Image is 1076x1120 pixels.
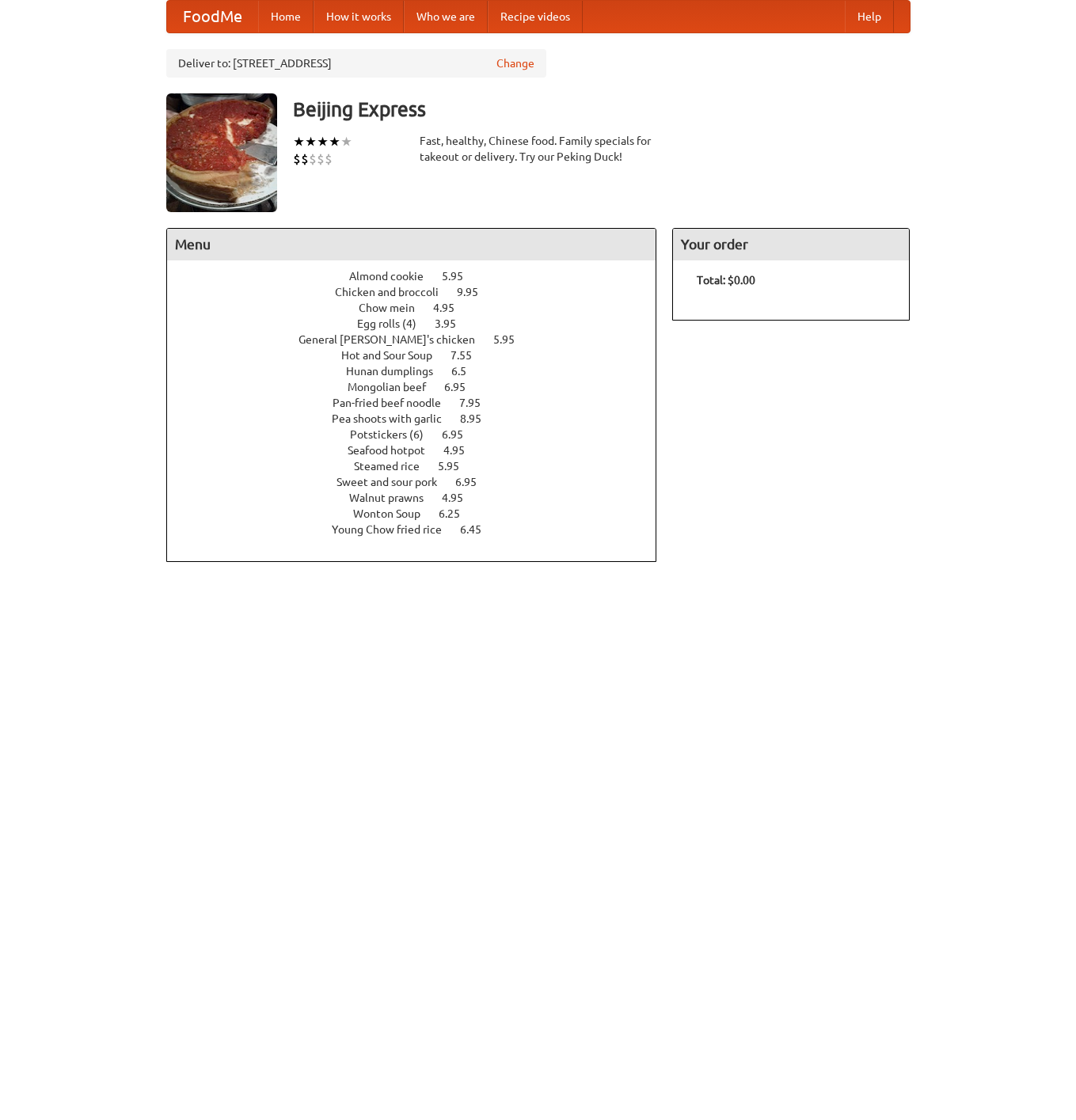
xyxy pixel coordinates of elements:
li: ★ [317,133,329,150]
span: Mongolian beef [348,381,442,393]
li: ★ [293,133,305,150]
a: Home [258,1,314,32]
img: angular.jpg [166,93,277,212]
a: Young Chow fried rice 6.45 [332,523,511,536]
span: Potstickers (6) [350,428,439,441]
li: $ [317,150,325,168]
span: Wonton Soup [353,507,436,520]
b: Total: $0.00 [697,274,755,287]
a: Chicken and broccoli 9.95 [335,286,508,298]
span: Chicken and broccoli [335,286,454,298]
a: Sweet and sour pork 6.95 [336,476,506,488]
h4: Menu [167,229,656,260]
span: Young Chow fried rice [332,523,458,536]
a: FoodMe [167,1,258,32]
span: 6.5 [451,365,482,378]
li: $ [309,150,317,168]
span: 6.95 [455,476,492,488]
a: Pan-fried beef noodle 7.95 [333,397,510,409]
span: 7.55 [451,349,488,362]
li: ★ [329,133,340,150]
span: Pea shoots with garlic [332,412,458,425]
a: Hunan dumplings 6.5 [346,365,496,378]
h3: Beijing Express [293,93,911,125]
span: Steamed rice [354,460,435,473]
a: Wonton Soup 6.25 [353,507,489,520]
span: 6.95 [444,381,481,393]
span: 4.95 [442,492,479,504]
span: 7.95 [459,397,496,409]
span: 5.95 [438,460,475,473]
span: Sweet and sour pork [336,476,453,488]
span: 6.25 [439,507,476,520]
a: Almond cookie 5.95 [349,270,492,283]
a: Change [496,55,534,71]
a: Seafood hotpot 4.95 [348,444,494,457]
a: General [PERSON_NAME]'s chicken 5.95 [298,333,544,346]
a: Chow mein 4.95 [359,302,484,314]
a: Help [845,1,894,32]
span: Hot and Sour Soup [341,349,448,362]
span: Seafood hotpot [348,444,441,457]
li: $ [301,150,309,168]
span: Walnut prawns [349,492,439,504]
span: Egg rolls (4) [357,317,432,330]
span: 6.95 [442,428,479,441]
span: Almond cookie [349,270,439,283]
li: $ [325,150,333,168]
div: Fast, healthy, Chinese food. Family specials for takeout or delivery. Try our Peking Duck! [420,133,657,165]
span: 6.45 [460,523,497,536]
span: Chow mein [359,302,431,314]
span: 8.95 [460,412,497,425]
span: 4.95 [443,444,481,457]
a: Hot and Sour Soup 7.55 [341,349,501,362]
li: $ [293,150,301,168]
li: ★ [340,133,352,150]
a: Who we are [404,1,488,32]
a: Steamed rice 5.95 [354,460,489,473]
a: How it works [314,1,404,32]
li: ★ [305,133,317,150]
span: 5.95 [493,333,530,346]
span: 3.95 [435,317,472,330]
span: 5.95 [442,270,479,283]
a: Potstickers (6) 6.95 [350,428,492,441]
div: Deliver to: [STREET_ADDRESS] [166,49,546,78]
span: 9.95 [457,286,494,298]
h4: Your order [673,229,909,260]
a: Pea shoots with garlic 8.95 [332,412,511,425]
a: Mongolian beef 6.95 [348,381,495,393]
span: Hunan dumplings [346,365,449,378]
span: General [PERSON_NAME]'s chicken [298,333,491,346]
span: Pan-fried beef noodle [333,397,457,409]
a: Recipe videos [488,1,583,32]
a: Walnut prawns 4.95 [349,492,492,504]
span: 4.95 [433,302,470,314]
a: Egg rolls (4) 3.95 [357,317,485,330]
